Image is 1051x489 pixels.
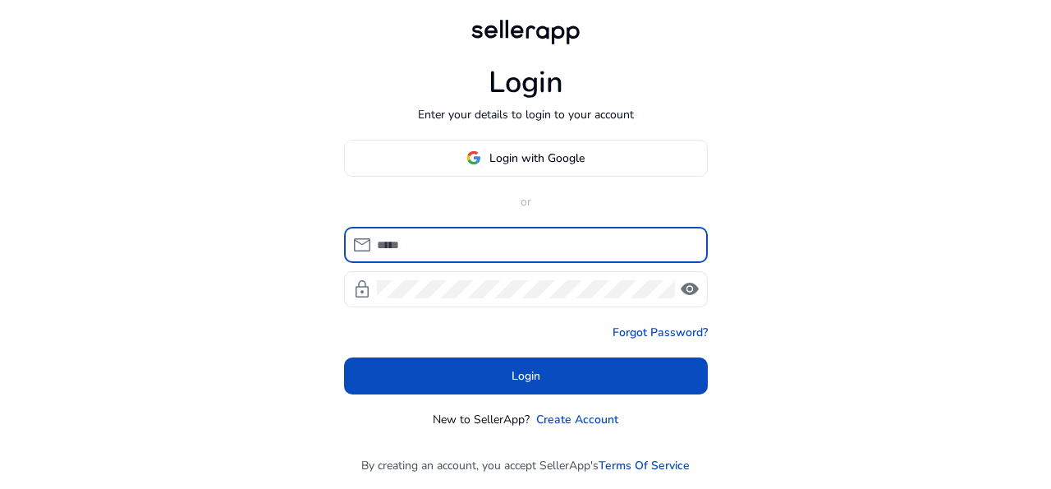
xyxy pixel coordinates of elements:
span: Login with Google [489,150,585,167]
button: Login [344,358,708,394]
h1: Login [489,65,563,100]
img: google-logo.svg [466,150,481,165]
p: Enter your details to login to your account [418,106,634,123]
p: New to SellerApp? [433,411,530,428]
a: Create Account [536,411,618,428]
span: visibility [680,279,700,299]
p: or [344,193,708,210]
span: Login [512,367,540,385]
button: Login with Google [344,140,708,177]
span: lock [352,279,372,299]
a: Forgot Password? [613,324,708,341]
a: Terms Of Service [599,457,690,474]
span: mail [352,235,372,255]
